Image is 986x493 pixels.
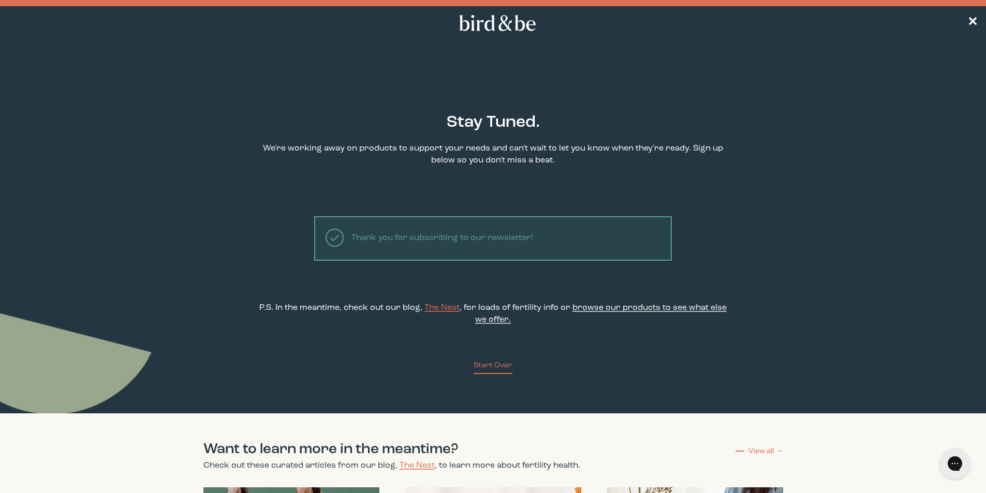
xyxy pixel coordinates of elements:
[203,439,580,460] h2: Want to learn more in the meantime?
[424,304,460,312] a: The Nest
[474,334,512,374] a: Start Over
[474,360,512,374] button: Start Over
[447,111,540,135] h2: Stay Tuned.
[255,143,731,167] p: We're working away on products to support your needs and can't wait to let you know when they're ...
[735,446,783,456] a: View all →
[934,444,976,483] iframe: Gorgias live chat messenger
[203,460,580,472] p: Check out these curated articles from our blog, , to learn more about fertility health.
[475,304,727,324] a: browse our products to see what else we offer.
[255,302,731,326] p: P.S. In the meantime, check out our blog, , for loads of fertility info or
[400,461,435,470] a: The Nest
[314,216,671,261] div: Thank you for subscribing to our newsletter!
[967,14,978,32] a: ✕
[967,17,978,29] span: ✕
